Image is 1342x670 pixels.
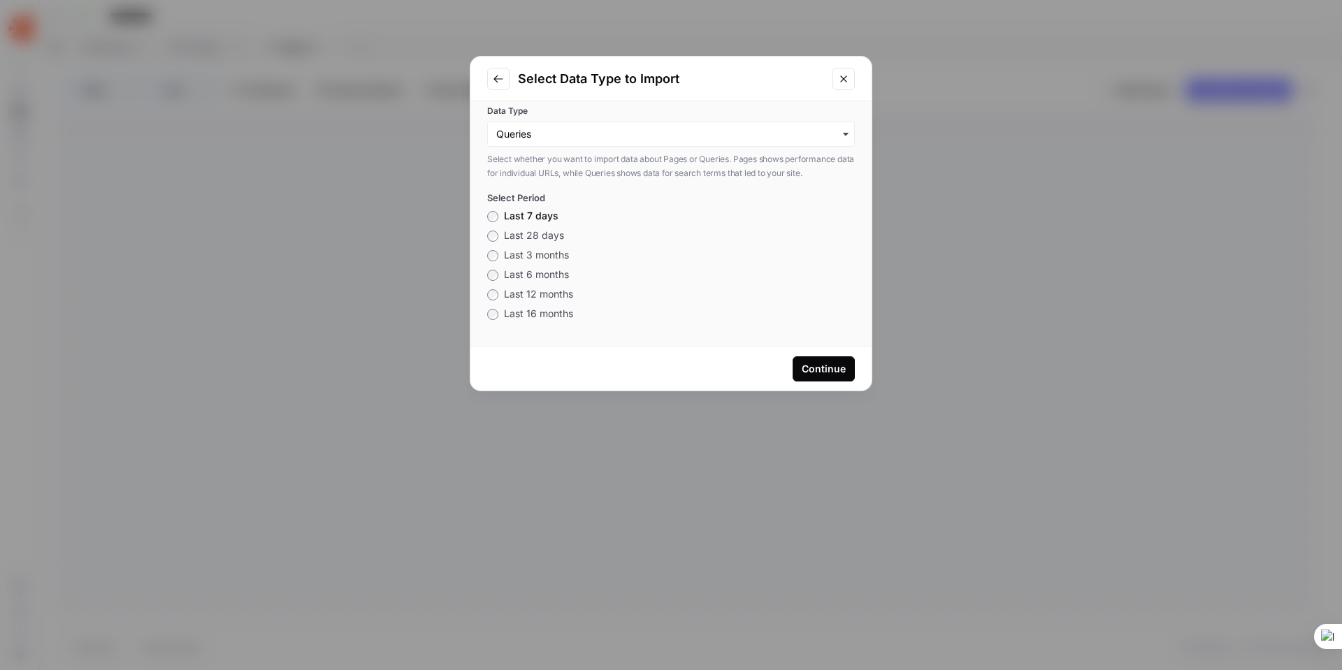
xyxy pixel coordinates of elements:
input: Last 3 months [487,250,498,261]
span: Last 28 days [504,229,564,241]
input: Last 28 days [487,231,498,242]
button: Close modal [832,68,855,90]
span: Last 12 months [504,288,573,300]
button: Go to previous step [487,68,510,90]
span: Last 16 months [504,307,573,319]
input: Last 6 months [487,270,498,281]
input: Last 16 months [487,309,498,320]
button: Continue [793,356,855,381]
input: Last 7 days [487,211,498,222]
div: Continue [802,362,846,376]
input: Last 12 months [487,289,498,300]
span: Last 3 months [504,249,569,261]
span: Last 7 days [504,210,558,221]
label: Data Type [487,105,855,117]
input: Queries [496,127,846,141]
h2: Select Data Type to Import [518,69,824,89]
span: Last 6 months [504,268,569,280]
p: Select Period [487,191,855,205]
p: Select whether you want to import data about Pages or Queries. Pages shows performance data for i... [487,152,855,180]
